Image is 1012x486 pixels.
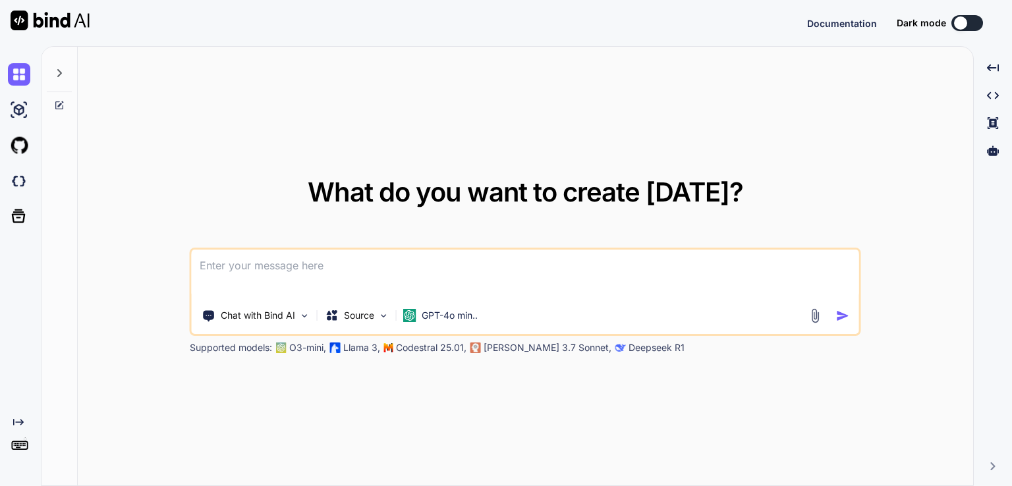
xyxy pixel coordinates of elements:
[344,309,374,322] p: Source
[8,63,30,86] img: chat
[378,310,389,321] img: Pick Models
[615,342,626,353] img: claude
[343,341,380,354] p: Llama 3,
[330,342,341,353] img: Llama2
[807,18,877,29] span: Documentation
[396,341,466,354] p: Codestral 25.01,
[8,170,30,192] img: darkCloudIdeIcon
[422,309,478,322] p: GPT-4o min..
[403,309,416,322] img: GPT-4o mini
[190,341,272,354] p: Supported models:
[484,341,611,354] p: [PERSON_NAME] 3.7 Sonnet,
[897,16,946,30] span: Dark mode
[8,134,30,157] img: githubLight
[276,342,287,353] img: GPT-4
[11,11,90,30] img: Bind AI
[629,341,685,354] p: Deepseek R1
[221,309,295,322] p: Chat with Bind AI
[807,16,877,30] button: Documentation
[384,343,393,352] img: Mistral-AI
[289,341,326,354] p: O3-mini,
[808,308,823,323] img: attachment
[308,176,743,208] span: What do you want to create [DATE]?
[470,342,481,353] img: claude
[299,310,310,321] img: Pick Tools
[8,99,30,121] img: ai-studio
[836,309,850,323] img: icon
